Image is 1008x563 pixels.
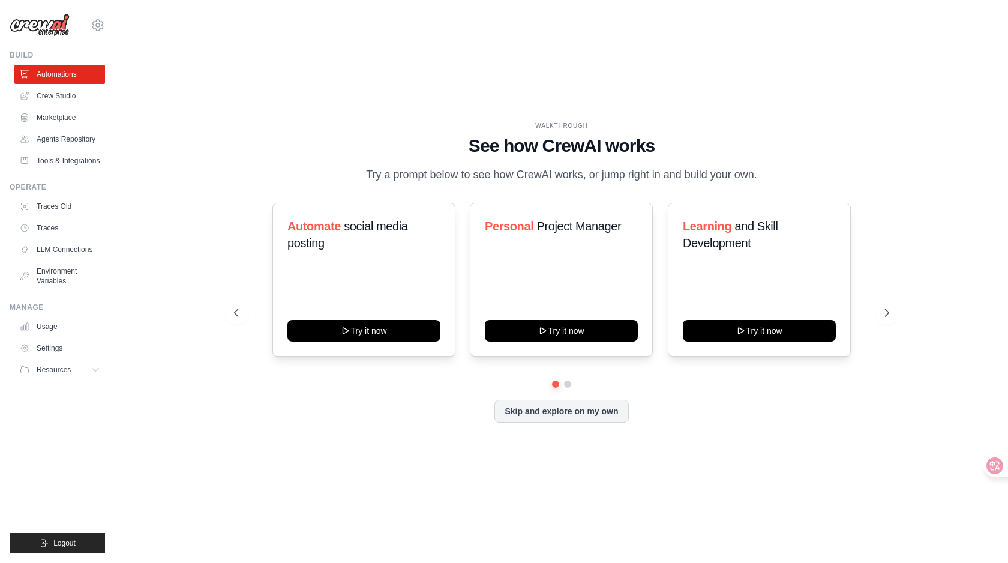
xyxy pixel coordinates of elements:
span: Resources [37,365,71,375]
img: Logo [10,14,70,37]
a: Crew Studio [14,86,105,106]
span: Project Manager [537,220,622,233]
span: Logout [53,538,76,548]
a: Traces [14,218,105,238]
span: social media posting [287,220,408,250]
button: Try it now [683,320,836,342]
p: Try a prompt below to see how CrewAI works, or jump right in and build your own. [360,166,763,184]
div: Build [10,50,105,60]
div: WALKTHROUGH [234,121,889,130]
a: LLM Connections [14,240,105,259]
a: Environment Variables [14,262,105,291]
a: Agents Repository [14,130,105,149]
a: Settings [14,339,105,358]
a: Tools & Integrations [14,151,105,170]
button: Resources [14,360,105,379]
span: Personal [485,220,533,233]
span: Learning [683,220,731,233]
button: Try it now [485,320,638,342]
div: Operate [10,182,105,192]
a: Traces Old [14,197,105,216]
button: Try it now [287,320,440,342]
iframe: Chat Widget [948,505,1008,563]
a: Usage [14,317,105,336]
h1: See how CrewAI works [234,135,889,157]
button: Logout [10,533,105,553]
span: and Skill Development [683,220,778,250]
span: Automate [287,220,341,233]
a: Automations [14,65,105,84]
button: Skip and explore on my own [494,400,628,423]
a: Marketplace [14,108,105,127]
div: Manage [10,303,105,312]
